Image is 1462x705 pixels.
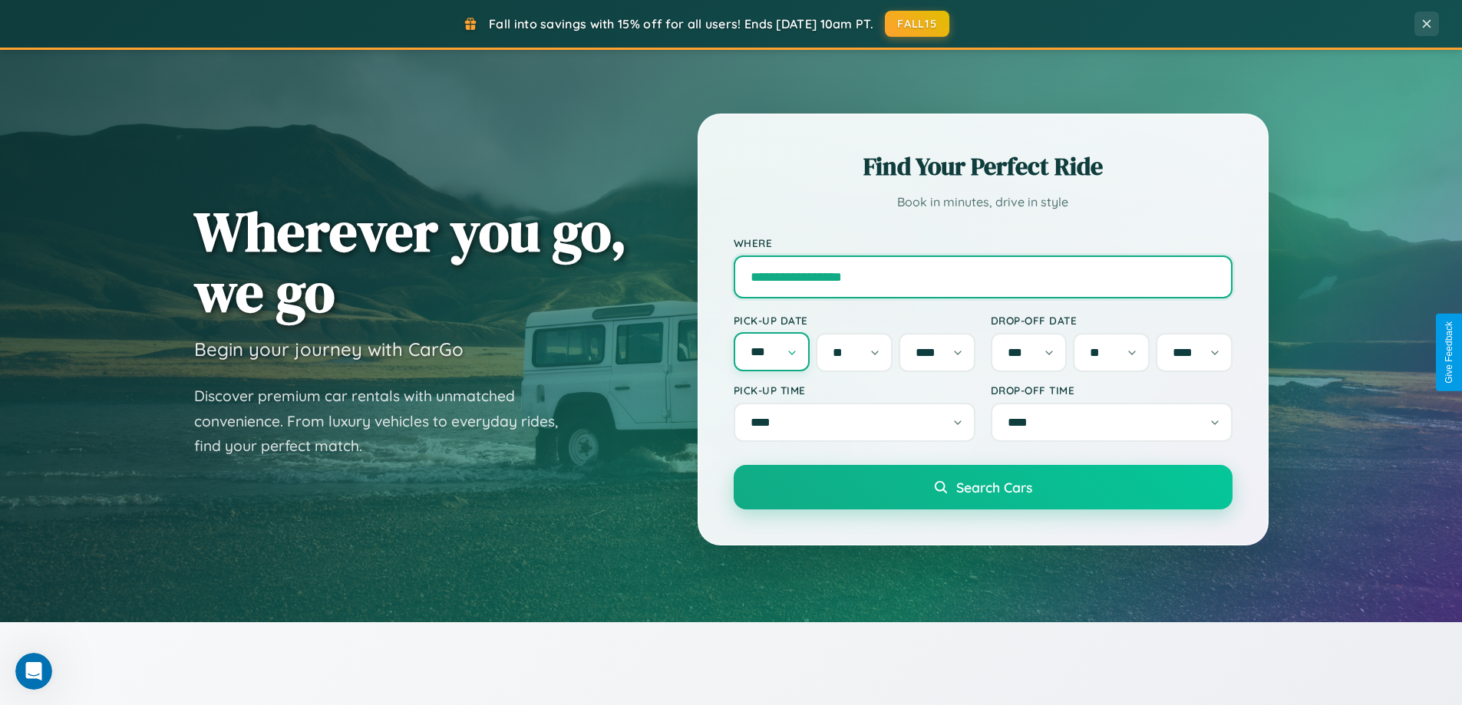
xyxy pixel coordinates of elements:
[885,11,949,37] button: FALL15
[991,384,1233,397] label: Drop-off Time
[734,150,1233,183] h2: Find Your Perfect Ride
[734,465,1233,509] button: Search Cars
[734,191,1233,213] p: Book in minutes, drive in style
[734,384,975,397] label: Pick-up Time
[956,479,1032,496] span: Search Cars
[734,236,1233,249] label: Where
[15,653,52,690] iframe: Intercom live chat
[194,338,464,361] h3: Begin your journey with CarGo
[991,314,1233,327] label: Drop-off Date
[194,201,627,322] h1: Wherever you go, we go
[194,384,578,459] p: Discover premium car rentals with unmatched convenience. From luxury vehicles to everyday rides, ...
[734,314,975,327] label: Pick-up Date
[489,16,873,31] span: Fall into savings with 15% off for all users! Ends [DATE] 10am PT.
[1444,321,1454,384] div: Give Feedback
